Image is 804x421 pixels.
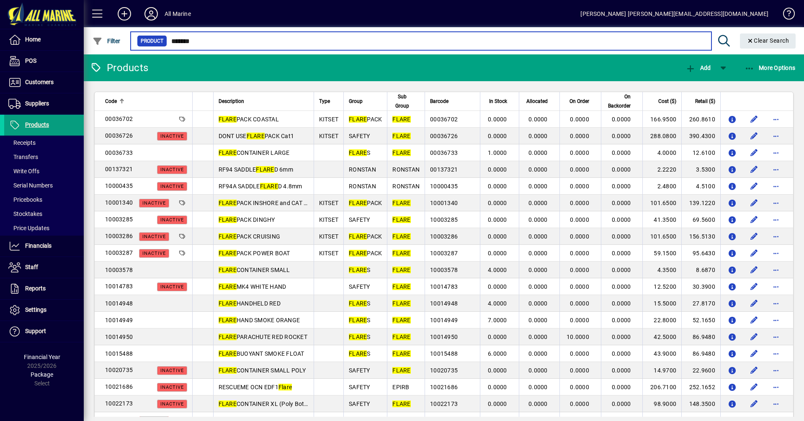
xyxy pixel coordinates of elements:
[319,97,339,106] div: Type
[430,149,458,156] span: 00036733
[349,334,371,340] span: S
[219,300,281,307] span: HANDHELD RED
[528,250,548,257] span: 0.0000
[4,278,84,299] a: Reports
[25,36,41,43] span: Home
[580,7,768,21] div: [PERSON_NAME] [PERSON_NAME][EMAIL_ADDRESS][DOMAIN_NAME]
[488,233,507,240] span: 0.0000
[488,300,507,307] span: 4.0000
[681,312,720,329] td: 52.1650
[4,93,84,114] a: Suppliers
[570,300,589,307] span: 0.0000
[681,161,720,178] td: 3.5300
[349,334,367,340] em: FLARE
[769,313,783,327] button: More options
[642,228,681,245] td: 101.6500
[105,182,133,189] span: 10000435
[90,33,123,49] button: Filter
[570,166,589,173] span: 0.0000
[392,200,410,206] em: FLARE
[25,306,46,313] span: Settings
[642,178,681,195] td: 2.4800
[219,149,237,156] em: FLARE
[570,133,589,139] span: 0.0000
[524,97,555,106] div: Allocated
[430,317,458,323] span: 10014949
[430,200,458,206] span: 10001340
[349,97,382,106] div: Group
[219,267,237,273] em: FLARE
[25,121,49,128] span: Products
[488,183,507,190] span: 0.0000
[570,250,589,257] span: 0.0000
[528,166,548,173] span: 0.0000
[565,97,597,106] div: On Order
[349,317,367,323] em: FLARE
[165,7,191,21] div: All Marine
[4,164,84,178] a: Write Offs
[349,200,382,206] span: PACK
[105,334,133,340] span: 10014950
[642,329,681,345] td: 42.5000
[219,317,300,323] span: HAND SMOKE ORANGE
[612,200,631,206] span: 0.0000
[392,116,410,123] em: FLARE
[4,221,84,235] a: Price Updates
[681,144,720,161] td: 12.6100
[392,92,420,110] div: Sub Group
[747,196,761,210] button: Edit
[769,263,783,277] button: More options
[528,283,548,290] span: 0.0000
[349,216,370,223] span: SAFETY
[681,178,720,195] td: 4.5100
[570,267,589,273] span: 0.0000
[570,183,589,190] span: 0.0000
[349,149,371,156] span: S
[4,321,84,342] a: Support
[219,200,317,206] span: PACK INSHORE and CAT 3,4,5
[747,397,761,411] button: Edit
[219,233,237,240] em: FLARE
[569,97,589,106] span: On Order
[105,97,117,106] span: Code
[528,149,548,156] span: 0.0000
[392,216,410,223] em: FLARE
[392,166,420,173] span: RONSTAN
[612,233,631,240] span: 0.0000
[392,300,410,307] em: FLARE
[740,33,796,49] button: Clear
[219,334,237,340] em: FLARE
[747,313,761,327] button: Edit
[392,317,410,323] em: FLARE
[612,166,631,173] span: 0.0000
[570,317,589,323] span: 0.0000
[430,97,475,106] div: Barcode
[349,300,371,307] span: S
[612,133,631,139] span: 0.0000
[681,195,720,211] td: 139.1220
[25,242,52,249] span: Financials
[769,129,783,143] button: More options
[612,116,631,123] span: 0.0000
[90,61,148,74] div: Products
[612,317,631,323] span: 0.0000
[260,183,278,190] em: FLARE
[25,328,46,334] span: Support
[488,250,507,257] span: 0.0000
[430,166,458,173] span: 00137321
[612,183,631,190] span: 0.0000
[528,334,548,340] span: 0.0000
[4,207,84,221] a: Stocktakes
[349,250,382,257] span: PACK
[111,6,138,21] button: Add
[430,233,458,240] span: 10003286
[745,64,796,71] span: More Options
[747,347,761,360] button: Edit
[219,283,286,290] span: MK4 WHITE HAND
[349,183,376,190] span: RONSTAN
[747,297,761,310] button: Edit
[528,233,548,240] span: 0.0000
[681,211,720,228] td: 69.5600
[160,133,184,139] span: Inactive
[747,146,761,159] button: Edit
